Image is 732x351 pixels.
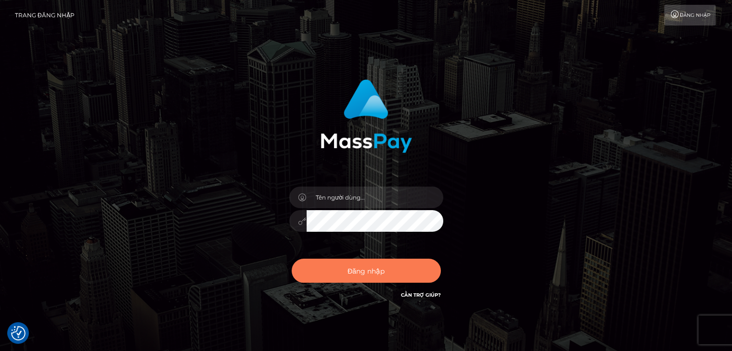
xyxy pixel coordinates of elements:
button: Đăng nhập [292,259,441,283]
a: Trang đăng nhập [15,5,75,25]
img: Nút đồng ý xem lại [11,326,26,340]
font: Đăng nhập [680,12,710,18]
font: Trang đăng nhập [15,12,75,19]
img: Đăng nhập MassPay [321,79,412,153]
a: Đăng nhập [664,5,716,25]
a: Cần trợ giúp? [401,292,441,298]
font: Đăng nhập [347,266,385,275]
button: Tùy chọn đồng ý [11,326,26,340]
input: Tên người dùng... [307,187,443,208]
